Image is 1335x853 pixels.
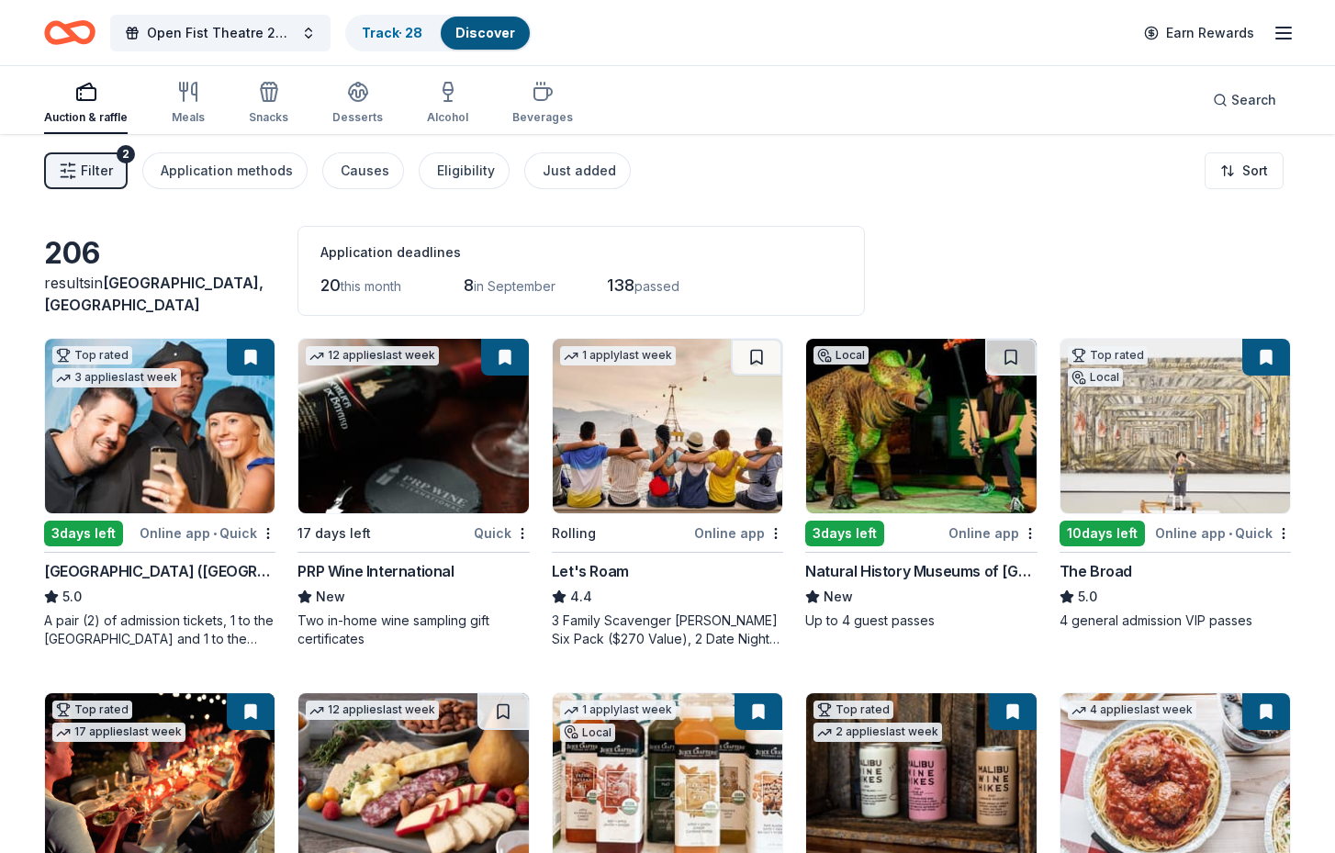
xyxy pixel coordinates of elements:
[824,586,853,608] span: New
[332,110,383,125] div: Desserts
[1228,526,1232,541] span: •
[316,586,345,608] span: New
[44,560,275,582] div: [GEOGRAPHIC_DATA] ([GEOGRAPHIC_DATA])
[249,73,288,134] button: Snacks
[213,526,217,541] span: •
[560,346,676,365] div: 1 apply last week
[45,339,275,513] img: Image for Hollywood Wax Museum (Hollywood)
[1155,522,1291,544] div: Online app Quick
[1068,346,1148,365] div: Top rated
[322,152,404,189] button: Causes
[52,346,132,365] div: Top rated
[161,160,293,182] div: Application methods
[172,110,205,125] div: Meals
[694,522,783,544] div: Online app
[805,521,884,546] div: 3 days left
[44,152,128,189] button: Filter2
[147,22,294,44] span: Open Fist Theatre 2025 Gala: A Night at the Museum
[634,278,679,294] span: passed
[813,346,869,365] div: Local
[44,272,275,316] div: results
[813,701,893,719] div: Top rated
[552,560,629,582] div: Let's Roam
[1231,89,1276,111] span: Search
[44,235,275,272] div: 206
[464,275,474,295] span: 8
[524,152,631,189] button: Just added
[81,160,113,182] span: Filter
[52,368,181,387] div: 3 applies last week
[1198,82,1291,118] button: Search
[1078,586,1097,608] span: 5.0
[44,521,123,546] div: 3 days left
[1242,160,1268,182] span: Sort
[110,15,331,51] button: Open Fist Theatre 2025 Gala: A Night at the Museum
[140,522,275,544] div: Online app Quick
[474,278,555,294] span: in September
[44,11,95,54] a: Home
[570,586,592,608] span: 4.4
[44,274,264,314] span: in
[62,586,82,608] span: 5.0
[427,73,468,134] button: Alcohol
[553,339,782,513] img: Image for Let's Roam
[44,110,128,125] div: Auction & raffle
[320,241,842,264] div: Application deadlines
[52,723,185,742] div: 17 applies last week
[44,73,128,134] button: Auction & raffle
[1060,339,1290,513] img: Image for The Broad
[474,522,530,544] div: Quick
[1060,612,1291,630] div: 4 general admission VIP passes
[44,612,275,648] div: A pair (2) of admission tickets, 1 to the [GEOGRAPHIC_DATA] and 1 to the [GEOGRAPHIC_DATA]
[805,612,1037,630] div: Up to 4 guest passes
[306,701,439,720] div: 12 applies last week
[948,522,1038,544] div: Online app
[117,145,135,163] div: 2
[297,612,529,648] div: Two in-home wine sampling gift certificates
[806,339,1036,513] img: Image for Natural History Museums of Los Angeles County
[1205,152,1284,189] button: Sort
[560,724,615,742] div: Local
[249,110,288,125] div: Snacks
[813,723,942,742] div: 2 applies last week
[1133,17,1265,50] a: Earn Rewards
[1060,338,1291,630] a: Image for The BroadTop ratedLocal10days leftOnline app•QuickThe Broad5.04 general admission VIP p...
[52,701,132,719] div: Top rated
[298,339,528,513] img: Image for PRP Wine International
[552,522,596,544] div: Rolling
[543,160,616,182] div: Just added
[607,275,634,295] span: 138
[805,560,1037,582] div: Natural History Museums of [GEOGRAPHIC_DATA]
[1060,521,1145,546] div: 10 days left
[427,110,468,125] div: Alcohol
[297,338,529,648] a: Image for PRP Wine International12 applieslast week17 days leftQuickPRP Wine InternationalNewTwo ...
[1068,368,1123,387] div: Local
[297,522,371,544] div: 17 days left
[512,110,573,125] div: Beverages
[560,701,676,720] div: 1 apply last week
[455,25,515,40] a: Discover
[552,612,783,648] div: 3 Family Scavenger [PERSON_NAME] Six Pack ($270 Value), 2 Date Night Scavenger [PERSON_NAME] Two ...
[306,346,439,365] div: 12 applies last week
[805,338,1037,630] a: Image for Natural History Museums of Los Angeles CountyLocal3days leftOnline appNatural History M...
[512,73,573,134] button: Beverages
[341,160,389,182] div: Causes
[419,152,510,189] button: Eligibility
[44,338,275,648] a: Image for Hollywood Wax Museum (Hollywood)Top rated3 applieslast week3days leftOnline app•Quick[G...
[345,15,532,51] button: Track· 28Discover
[44,274,264,314] span: [GEOGRAPHIC_DATA], [GEOGRAPHIC_DATA]
[1068,701,1196,720] div: 4 applies last week
[297,560,454,582] div: PRP Wine International
[1060,560,1132,582] div: The Broad
[332,73,383,134] button: Desserts
[341,278,401,294] span: this month
[172,73,205,134] button: Meals
[320,275,341,295] span: 20
[362,25,422,40] a: Track· 28
[142,152,308,189] button: Application methods
[437,160,495,182] div: Eligibility
[552,338,783,648] a: Image for Let's Roam1 applylast weekRollingOnline appLet's Roam4.43 Family Scavenger [PERSON_NAME...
